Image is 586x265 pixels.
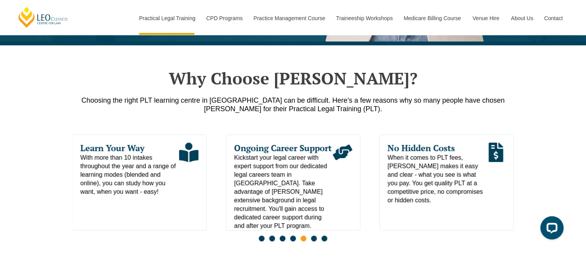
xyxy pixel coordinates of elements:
span: Go to slide 3 [280,236,285,241]
span: Go to slide 6 [311,236,317,241]
div: 6 / 7 [226,134,360,231]
span: Go to slide 1 [259,236,265,241]
span: Kickstart your legal career with expert support from our dedicated legal careers team in [GEOGRAP... [234,153,333,230]
div: 5 / 7 [72,134,206,231]
p: Choosing the right PLT learning centre in [GEOGRAPHIC_DATA] can be difficult. Here’s a few reason... [72,96,514,113]
a: Traineeship Workshops [330,2,398,35]
a: CPD Programs [200,2,247,35]
span: When it comes to PLT fees, [PERSON_NAME] makes it easy and clear - what you see is what you pay. ... [388,153,486,205]
a: Practice Management Course [248,2,330,35]
span: With more than 10 intakes throughout the year and a range of learning modes (blended and online),... [80,153,179,196]
a: Venue Hire [467,2,505,35]
div: Read More [333,143,352,230]
span: Ongoing Career Support [234,143,333,153]
a: Practical Legal Training [133,2,201,35]
iframe: LiveChat chat widget [534,213,567,246]
a: [PERSON_NAME] Centre for Law [17,6,69,28]
span: Go to slide 4 [290,236,296,241]
div: Read More [486,143,505,205]
a: Contact [538,2,569,35]
h2: Why Choose [PERSON_NAME]? [72,69,514,88]
span: No Hidden Costs [388,143,486,153]
span: Go to slide 5 [301,236,306,241]
div: 7 / 7 [380,134,514,231]
span: Go to slide 7 [321,236,327,241]
a: About Us [505,2,538,35]
span: Go to slide 2 [269,236,275,241]
div: Slides [72,134,514,246]
a: Medicare Billing Course [398,2,467,35]
span: Learn Your Way [80,143,179,153]
div: Read More [179,143,198,196]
